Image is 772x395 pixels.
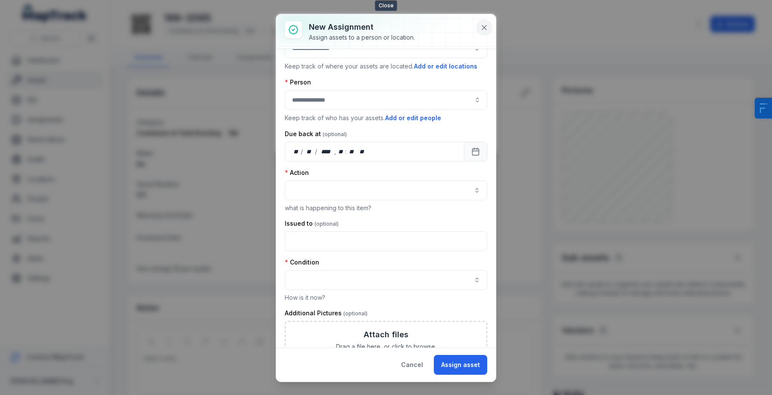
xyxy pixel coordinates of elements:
div: , [334,147,337,156]
label: Action [285,168,309,177]
span: Close [375,0,397,11]
div: Assign assets to a person or location. [309,33,415,42]
h3: New assignment [309,21,415,33]
p: Keep track of where your assets are located. [285,62,487,71]
button: Cancel [394,355,430,375]
div: month, [304,147,315,156]
div: / [315,147,318,156]
span: Drag a file here, or click to browse. [336,342,436,351]
button: Calendar [464,142,487,162]
div: / [301,147,304,156]
label: Due back at [285,130,347,138]
p: what is happening to this item? [285,204,487,212]
button: Assign asset [434,355,487,375]
div: year, [318,147,334,156]
label: Person [285,78,311,87]
div: day, [292,147,301,156]
h3: Attach files [364,329,408,341]
p: How is it now? [285,293,487,302]
button: Add or edit people [385,113,442,123]
button: Add or edit locations [414,62,478,71]
div: am/pm, [358,147,367,156]
div: minute, [347,147,356,156]
div: hour, [337,147,346,156]
label: Additional Pictures [285,309,367,317]
div: : [345,147,347,156]
label: Condition [285,258,319,267]
p: Keep track of who has your assets. [285,113,487,123]
label: Issued to [285,219,339,228]
input: assignment-add:person-label [285,90,487,110]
